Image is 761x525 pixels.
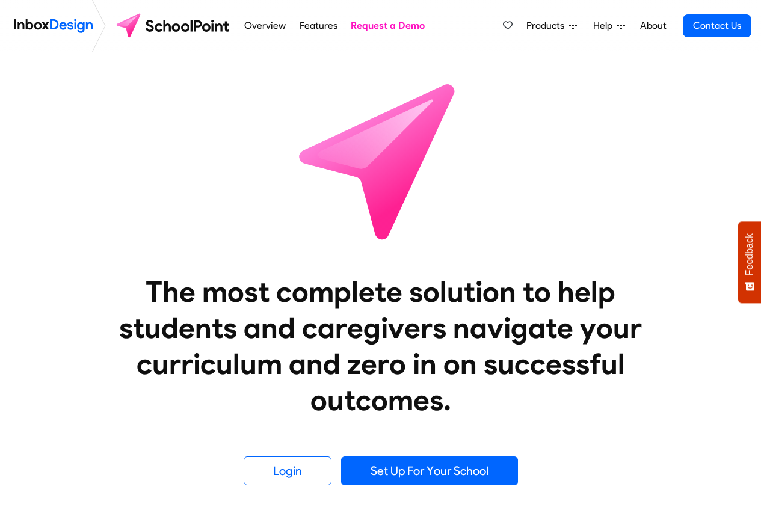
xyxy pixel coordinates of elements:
[593,19,617,33] span: Help
[241,14,289,38] a: Overview
[111,11,238,40] img: schoolpoint logo
[588,14,630,38] a: Help
[683,14,751,37] a: Contact Us
[296,14,340,38] a: Features
[341,456,518,485] a: Set Up For Your School
[95,274,667,418] heading: The most complete solution to help students and caregivers navigate your curriculum and zero in o...
[522,14,582,38] a: Products
[526,19,569,33] span: Products
[244,456,331,485] a: Login
[636,14,670,38] a: About
[738,221,761,303] button: Feedback - Show survey
[348,14,428,38] a: Request a Demo
[273,52,489,269] img: icon_schoolpoint.svg
[744,233,755,275] span: Feedback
